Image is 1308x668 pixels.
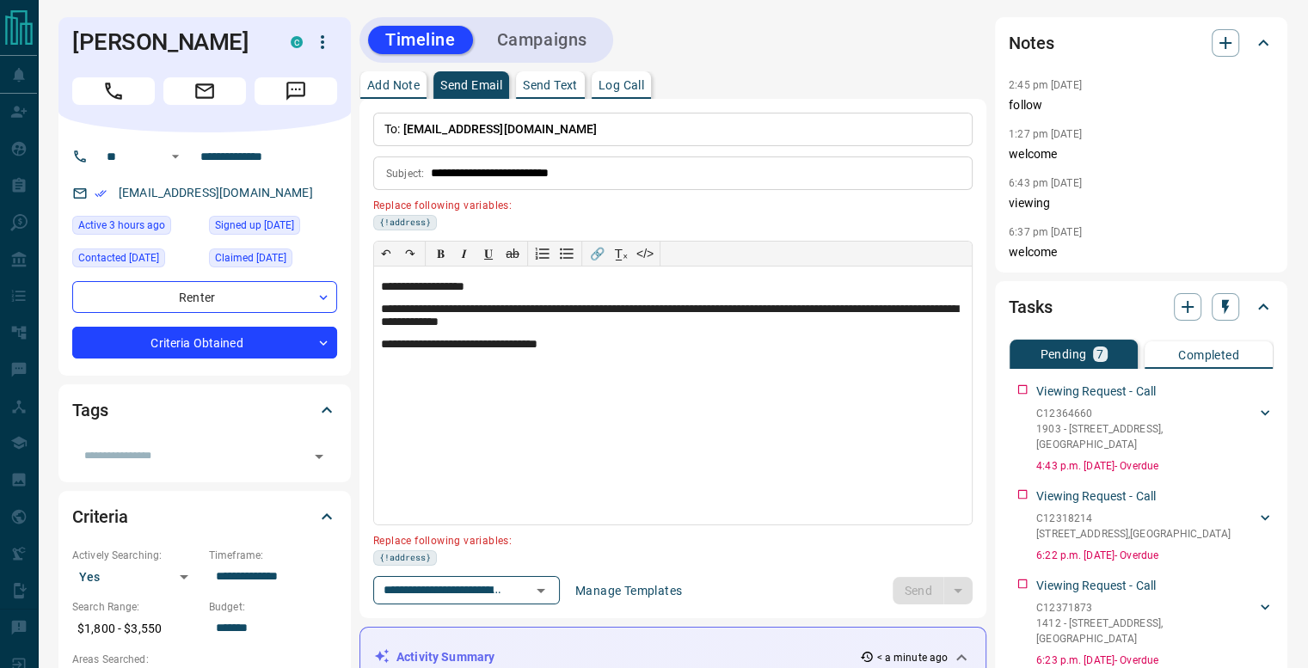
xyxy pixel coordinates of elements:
[72,496,337,537] div: Criteria
[72,503,128,530] h2: Criteria
[396,648,494,666] p: Activity Summary
[163,77,246,105] span: Email
[72,327,337,359] div: Criteria Obtained
[209,248,337,273] div: Mon Sep 01 2025
[633,242,657,266] button: </>
[1009,194,1274,212] p: viewing
[555,242,579,266] button: Bullet list
[72,248,200,273] div: Mon Sep 22 2025
[215,217,294,234] span: Signed up [DATE]
[307,444,331,469] button: Open
[585,242,609,266] button: 🔗
[440,79,502,91] p: Send Email
[480,26,605,54] button: Campaigns
[386,166,424,181] p: Subject:
[72,599,200,615] p: Search Range:
[1036,653,1274,668] p: 6:23 p.m. [DATE] - Overdue
[78,249,159,267] span: Contacted [DATE]
[72,396,107,424] h2: Tags
[1036,507,1274,545] div: C12318214[STREET_ADDRESS],[GEOGRAPHIC_DATA]
[877,650,949,665] p: < a minute ago
[1036,526,1231,542] p: [STREET_ADDRESS] , [GEOGRAPHIC_DATA]
[379,216,431,230] span: {!address}
[452,242,476,266] button: 𝑰
[1036,511,1231,526] p: C12318214
[1009,286,1274,328] div: Tasks
[1036,406,1256,421] p: C12364660
[72,615,200,643] p: $1,800 - $3,550
[1009,293,1052,321] h2: Tasks
[72,281,337,313] div: Renter
[291,36,303,48] div: condos.ca
[531,242,555,266] button: Numbered list
[1036,458,1274,474] p: 4:43 p.m. [DATE] - Overdue
[72,548,200,563] p: Actively Searching:
[72,216,200,240] div: Tue Oct 14 2025
[476,242,500,266] button: 𝐔
[1036,548,1274,563] p: 6:22 p.m. [DATE] - Overdue
[215,249,286,267] span: Claimed [DATE]
[1036,577,1156,595] p: Viewing Request - Call
[599,79,644,91] p: Log Call
[72,389,337,431] div: Tags
[255,77,337,105] span: Message
[209,599,337,615] p: Budget:
[529,579,553,603] button: Open
[1036,402,1274,456] div: C123646601903 - [STREET_ADDRESS],[GEOGRAPHIC_DATA]
[1009,177,1082,189] p: 6:43 pm [DATE]
[78,217,165,234] span: Active 3 hours ago
[95,187,107,199] svg: Email Verified
[1178,349,1239,361] p: Completed
[1036,383,1156,401] p: Viewing Request - Call
[523,79,578,91] p: Send Text
[367,79,420,91] p: Add Note
[373,193,961,215] p: Replace following variables:
[165,146,186,167] button: Open
[373,113,973,146] p: To:
[1009,243,1274,261] p: welcome
[374,242,398,266] button: ↶
[72,652,337,667] p: Areas Searched:
[428,242,452,266] button: 𝐁
[379,551,431,565] span: {!address}
[1036,616,1256,647] p: 1412 - [STREET_ADDRESS] , [GEOGRAPHIC_DATA]
[1009,79,1082,91] p: 2:45 pm [DATE]
[609,242,633,266] button: T̲ₓ
[1036,600,1256,616] p: C12371873
[368,26,473,54] button: Timeline
[209,548,337,563] p: Timeframe:
[500,242,525,266] button: ab
[484,247,493,260] span: 𝐔
[1036,487,1156,506] p: Viewing Request - Call
[1009,29,1053,57] h2: Notes
[506,247,519,260] s: ab
[403,122,598,136] span: [EMAIL_ADDRESS][DOMAIN_NAME]
[209,216,337,240] div: Mon Aug 25 2025
[1036,421,1256,452] p: 1903 - [STREET_ADDRESS] , [GEOGRAPHIC_DATA]
[398,242,422,266] button: ↷
[72,77,155,105] span: Call
[1040,348,1086,360] p: Pending
[1009,22,1274,64] div: Notes
[1036,597,1274,650] div: C123718731412 - [STREET_ADDRESS],[GEOGRAPHIC_DATA]
[72,28,265,56] h1: [PERSON_NAME]
[893,577,973,604] div: split button
[373,528,961,550] p: Replace following variables:
[1009,96,1274,114] p: follow
[119,186,313,199] a: [EMAIL_ADDRESS][DOMAIN_NAME]
[1096,348,1103,360] p: 7
[565,577,692,604] button: Manage Templates
[1009,145,1274,163] p: welcome
[1009,226,1082,238] p: 6:37 pm [DATE]
[1009,128,1082,140] p: 1:27 pm [DATE]
[72,563,200,591] div: Yes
